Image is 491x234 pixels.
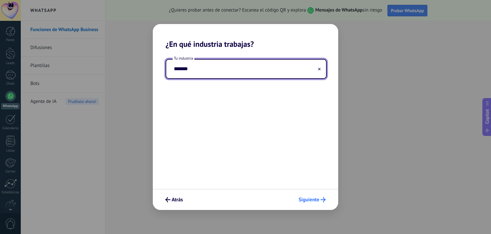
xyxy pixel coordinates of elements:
span: Tu industria [173,56,194,61]
span: Atrás [172,197,183,202]
h2: ¿En qué industria trabajas? [153,24,338,49]
button: Atrás [162,194,186,205]
span: Siguiente [299,197,319,202]
button: Siguiente [296,194,329,205]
